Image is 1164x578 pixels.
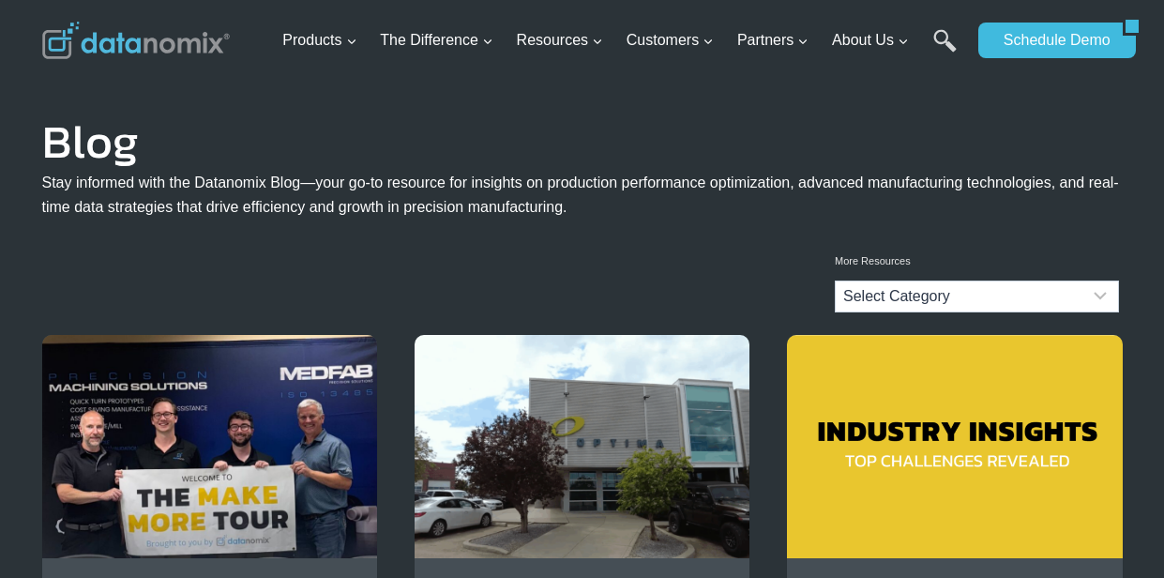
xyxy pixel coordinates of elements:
h1: Blog [42,128,1123,156]
img: Datanomix [42,22,230,59]
span: Partners [737,28,809,53]
nav: Primary Navigation [275,10,969,71]
img: Make More Tour at Medfab - See how AI in Manufacturing is taking the spotlight [42,335,377,558]
a: Search [933,29,957,71]
img: Discover how Optima Manufacturing uses Datanomix to turn raw machine data into real-time insights... [415,335,749,558]
span: Customers [627,28,714,53]
span: Resources [517,28,603,53]
span: Products [282,28,356,53]
img: Datanomix Industry Insights. Top Challenges Revealed. [787,335,1122,558]
span: About Us [832,28,909,53]
a: Schedule Demo [978,23,1123,58]
p: More Resources [835,253,1119,270]
p: Stay informed with the Datanomix Blog—your go-to resource for insights on production performance ... [42,171,1123,219]
span: The Difference [380,28,493,53]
